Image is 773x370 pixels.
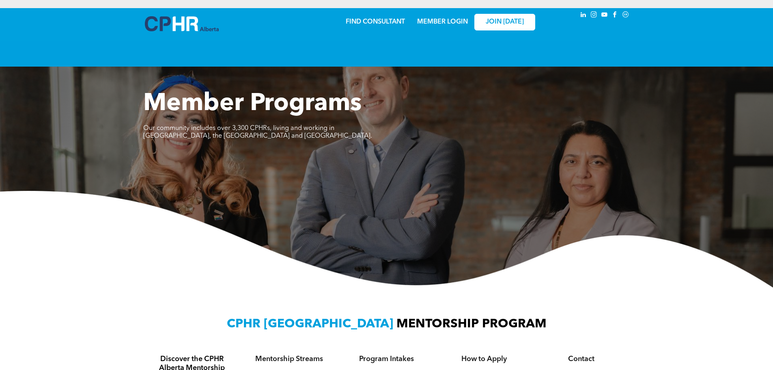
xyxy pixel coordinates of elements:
img: A blue and white logo for cp alberta [145,16,219,31]
a: FIND CONSULTANT [346,19,405,25]
a: youtube [600,10,609,21]
span: MENTORSHIP PROGRAM [396,318,547,330]
h4: Mentorship Streams [248,355,331,364]
span: JOIN [DATE] [486,18,524,26]
h4: Program Intakes [345,355,428,364]
a: instagram [590,10,599,21]
a: MEMBER LOGIN [417,19,468,25]
a: Social network [621,10,630,21]
a: facebook [611,10,620,21]
span: Our community includes over 3,300 CPHRs, living and working in [GEOGRAPHIC_DATA], the [GEOGRAPHIC... [143,125,372,139]
a: JOIN [DATE] [474,14,535,30]
span: CPHR [GEOGRAPHIC_DATA] [227,318,393,330]
h4: Contact [540,355,623,364]
span: Member Programs [143,92,362,116]
h4: How to Apply [443,355,525,364]
a: linkedin [579,10,588,21]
